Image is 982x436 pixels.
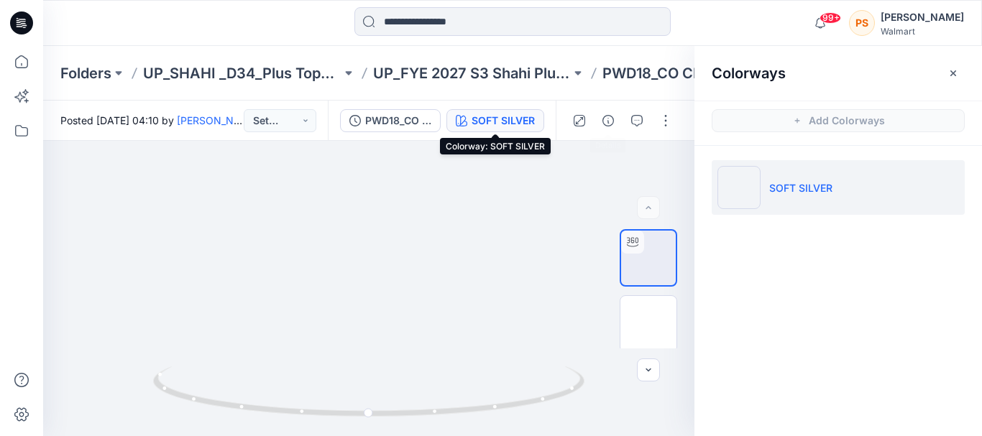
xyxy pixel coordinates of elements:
[446,109,544,132] button: SOFT SILVER
[602,63,801,83] p: PWD18_CO CREATION_BALLON SLEEVE TUNIC DRESS
[60,63,111,83] a: Folders
[597,109,620,132] button: Details
[60,113,244,128] span: Posted [DATE] 04:10 by
[881,26,964,37] div: Walmart
[177,114,260,126] a: [PERSON_NAME]
[143,63,341,83] a: UP_SHAHI _D34_Plus Tops and Dresses
[712,65,786,82] h2: Colorways
[769,180,832,195] p: SOFT SILVER
[849,10,875,36] div: PS
[717,166,761,209] img: SOFT SILVER
[340,109,441,132] button: PWD18_CO CREATION_BALLON SLEEVE TUNIC DRESS
[373,63,572,83] a: UP_FYE 2027 S3 Shahi Plus Tops and Dress
[365,113,431,129] div: PWD18_CO CREATION_BALLON SLEEVE TUNIC DRESS
[820,12,841,24] span: 99+
[472,113,535,129] div: SOFT SILVER
[881,9,964,26] div: [PERSON_NAME]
